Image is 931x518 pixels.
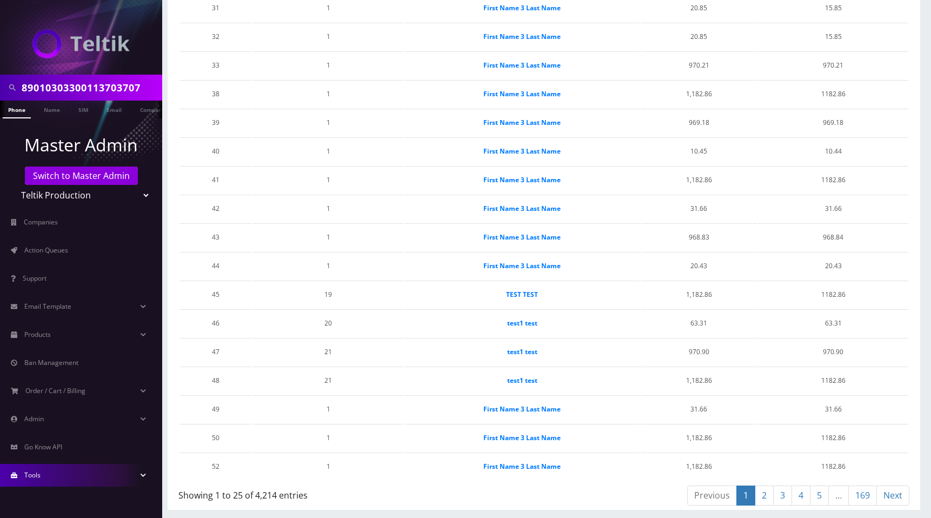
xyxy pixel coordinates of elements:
td: 1 [253,109,404,136]
td: 20.43 [758,252,908,280]
td: 1182.86 [758,166,908,194]
span: Ban Management [24,358,78,367]
td: 63.31 [641,309,757,337]
td: 1 [253,51,404,79]
td: 20.43 [641,252,757,280]
input: Search in Company [22,77,159,98]
td: 48 [179,367,252,394]
a: TEST TEST [506,290,538,299]
a: First Name 3 Last Name [483,147,561,156]
td: 970.21 [758,51,908,79]
td: 969.18 [758,109,908,136]
td: 38 [179,80,252,108]
td: 45 [179,281,252,308]
td: 1182.86 [758,453,908,480]
a: 1 [736,486,755,506]
td: 19 [253,281,404,308]
span: Go Know API [24,442,62,451]
strong: test1 test [507,376,537,385]
td: 63.31 [758,309,908,337]
span: Companies [24,217,58,227]
td: 1182.86 [758,367,908,394]
a: Switch to Master Admin [25,167,138,185]
td: 21 [253,338,404,366]
td: 1182.86 [758,80,908,108]
td: 41 [179,166,252,194]
td: 32 [179,23,252,50]
td: 44 [179,252,252,280]
td: 31.66 [758,395,908,423]
strong: First Name 3 Last Name [483,261,561,270]
td: 1 [253,195,404,222]
td: 970.90 [641,338,757,366]
td: 47 [179,338,252,366]
td: 1 [253,80,404,108]
td: 20 [253,309,404,337]
a: First Name 3 Last Name [483,118,561,127]
td: 1 [253,137,404,165]
span: Email Template [24,302,71,311]
td: 970.90 [758,338,908,366]
a: First Name 3 Last Name [483,3,561,12]
a: First Name 3 Last Name [483,175,561,184]
td: 21 [253,367,404,394]
td: 1 [253,453,404,480]
a: test1 test [507,318,537,328]
a: test1 test [507,347,537,356]
td: 42 [179,195,252,222]
a: First Name 3 Last Name [483,433,561,442]
a: First Name 3 Last Name [483,32,561,41]
a: First Name 3 Last Name [483,462,561,471]
span: Tools [24,470,41,480]
a: 3 [773,486,792,506]
td: 1,182.86 [641,281,757,308]
td: 50 [179,424,252,451]
a: Name [38,101,65,117]
td: 1182.86 [758,424,908,451]
td: 46 [179,309,252,337]
a: Phone [3,101,31,118]
td: 1,182.86 [641,424,757,451]
td: 1 [253,223,404,251]
a: 2 [755,486,774,506]
td: 1 [253,252,404,280]
a: Email [101,101,127,117]
td: 1 [253,395,404,423]
span: Action Queues [24,245,68,255]
a: First Name 3 Last Name [483,404,561,414]
a: First Name 3 Last Name [483,61,561,70]
td: 1 [253,424,404,451]
td: 15.85 [758,23,908,50]
td: 49 [179,395,252,423]
td: 39 [179,109,252,136]
a: 4 [792,486,810,506]
a: First Name 3 Last Name [483,89,561,98]
td: 20.85 [641,23,757,50]
a: … [828,486,849,506]
td: 31.66 [641,195,757,222]
a: First Name 3 Last Name [483,233,561,242]
td: 968.84 [758,223,908,251]
a: Previous [687,486,737,506]
div: Showing 1 to 25 of 4,214 entries [178,484,536,502]
td: 31.66 [641,395,757,423]
span: Support [23,274,46,283]
img: Teltik Production [32,29,130,58]
td: 969.18 [641,109,757,136]
a: First Name 3 Last Name [483,204,561,213]
td: 970.21 [641,51,757,79]
a: Next [876,486,909,506]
